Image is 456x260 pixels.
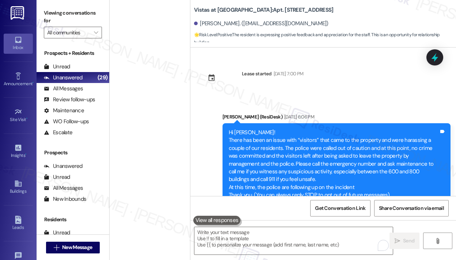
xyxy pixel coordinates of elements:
[44,229,70,237] div: Unread
[44,7,102,27] label: Viewing conversations for
[44,96,95,103] div: Review follow-ups
[315,204,365,212] span: Get Conversation Link
[96,72,109,83] div: (29)
[25,152,26,157] span: •
[94,30,98,35] i: 
[374,200,449,216] button: Share Conversation via email
[54,245,59,250] i: 
[37,49,109,57] div: Prospects + Residents
[4,177,33,197] a: Buildings
[44,162,83,170] div: Unanswered
[37,216,109,223] div: Residents
[435,238,440,244] i: 
[44,118,89,125] div: WO Follow-ups
[44,107,84,114] div: Maintenance
[282,113,314,121] div: [DATE] 6:06 PM
[389,233,419,249] button: Send
[44,85,83,93] div: All Messages
[44,63,70,71] div: Unread
[194,31,456,47] span: : The resident is expressing positive feedback and appreciation for the staff. This is an opportu...
[44,184,83,192] div: All Messages
[62,244,92,251] span: New Message
[37,149,109,157] div: Prospects
[194,227,393,255] textarea: To enrich screen reader interactions, please activate Accessibility in Grammarly extension settings
[223,113,451,123] div: [PERSON_NAME] (ResiDesk)
[242,70,272,78] div: Lease started
[194,6,333,14] b: Vistas at [GEOGRAPHIC_DATA]: Apt. [STREET_ADDRESS]
[44,173,70,181] div: Unread
[44,74,83,82] div: Unanswered
[26,116,27,121] span: •
[4,106,33,125] a: Site Visit •
[33,80,34,85] span: •
[403,237,414,245] span: Send
[229,129,439,199] div: Hi [PERSON_NAME]! There has been an issue with “visitors” that came to the property and were hara...
[272,70,304,78] div: [DATE] 7:00 PM
[194,20,328,27] div: [PERSON_NAME]. ([EMAIL_ADDRESS][DOMAIN_NAME])
[4,214,33,233] a: Leads
[4,142,33,161] a: Insights •
[44,195,86,203] div: New Inbounds
[379,204,444,212] span: Share Conversation via email
[47,27,90,38] input: All communities
[4,34,33,53] a: Inbox
[310,200,370,216] button: Get Conversation Link
[46,242,100,253] button: New Message
[194,32,232,38] strong: 🌟 Risk Level: Positive
[44,129,72,136] div: Escalate
[11,6,26,20] img: ResiDesk Logo
[395,238,400,244] i: 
